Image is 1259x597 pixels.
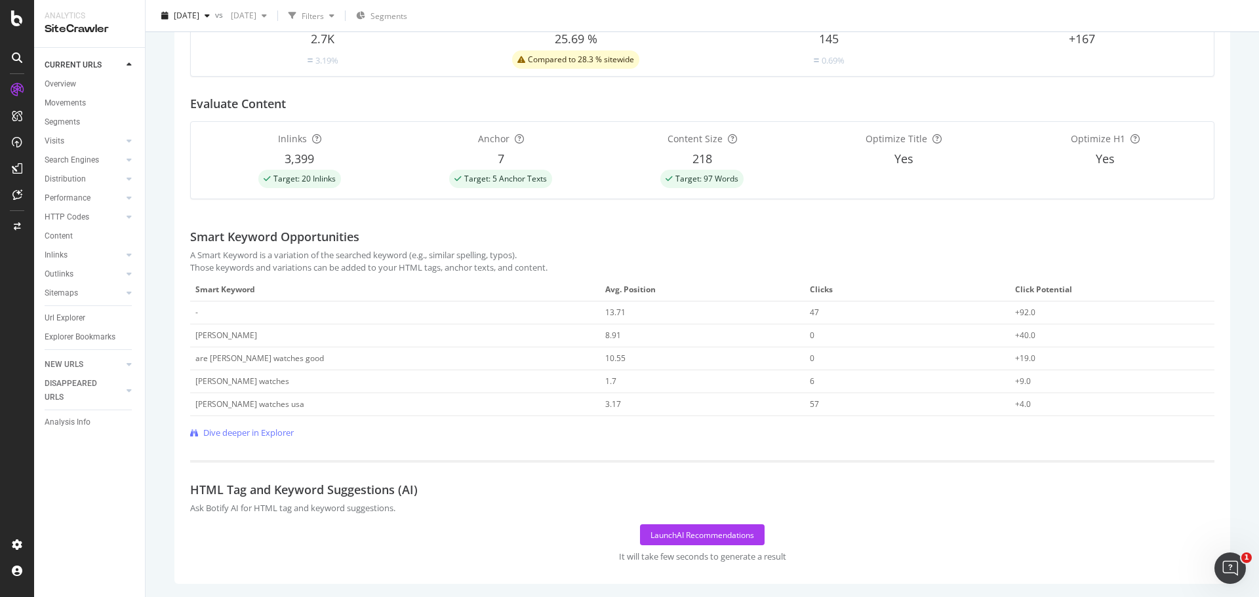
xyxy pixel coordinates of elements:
iframe: Intercom live chat [1214,552,1246,584]
span: Optimize H1 [1071,132,1125,145]
div: +4.0 [1015,398,1190,410]
button: [DATE] [156,5,215,26]
div: Launch AI Recommendations [650,530,754,541]
div: success label [449,170,552,188]
div: 8.91 [605,330,780,341]
div: Content [45,229,73,243]
span: 2.7K [311,31,334,47]
span: Segments [370,10,407,22]
div: Filters [302,10,324,21]
span: 218 [692,151,712,166]
div: Distribution [45,172,86,186]
div: +40.0 [1015,330,1190,341]
span: +167 [1069,31,1095,47]
span: Target: 5 Anchor Texts [464,175,547,183]
a: NEW URLS [45,358,123,372]
div: hamilton watches [195,376,289,387]
div: 6 [810,376,985,387]
div: 0 [810,330,985,341]
a: Explorer Bookmarks [45,330,136,344]
div: Performance [45,191,90,205]
div: Analytics [45,10,134,22]
div: 1.7 [605,376,780,387]
div: 3.19% [315,54,338,67]
span: Avg. Position [605,284,796,296]
a: Outlinks [45,267,123,281]
button: Segments [351,5,412,26]
button: Filters [283,5,340,26]
div: Outlinks [45,267,73,281]
div: It will take few seconds to generate a result [619,550,786,563]
a: Url Explorer [45,311,136,325]
span: 2025 Aug. 19th [226,10,256,21]
span: Yes [894,151,913,166]
span: Yes [1096,151,1115,166]
a: DISAPPEARED URLS [45,377,123,404]
button: LaunchAI Recommendations [640,524,765,545]
button: [DATE] [226,5,272,26]
span: Dive deeper in Explorer [203,427,294,439]
a: Distribution [45,172,123,186]
a: Movements [45,96,136,110]
span: 1 [1241,552,1252,563]
a: Analysis Info [45,415,136,429]
div: 57 [810,398,985,410]
div: success label [258,170,341,188]
img: Equal [814,58,819,62]
div: 3.17 [605,398,780,410]
div: +9.0 [1015,376,1190,387]
span: Inlinks [278,132,307,145]
a: Performance [45,191,123,205]
div: hamilton [195,330,257,341]
a: Search Engines [45,153,123,167]
div: +92.0 [1015,307,1190,318]
a: Visits [45,134,123,148]
div: Sitemaps [45,286,78,300]
div: warning label [512,50,639,69]
div: 13.71 [605,307,780,318]
h2: Smart Keyword Opportunities [190,231,359,244]
div: Movements [45,96,86,110]
img: Equal [308,58,313,62]
span: Target: 20 Inlinks [273,175,336,183]
div: Search Engines [45,153,99,167]
div: hamilton watches usa [195,398,304,410]
h2: HTML Tag and Keyword Suggestions (AI) [190,460,1214,497]
div: 0.69% [822,54,845,67]
span: Anchor [478,132,510,145]
a: Segments [45,115,136,129]
span: 2025 Sep. 16th [174,10,199,21]
div: Explorer Bookmarks [45,330,115,344]
div: CURRENT URLS [45,58,102,72]
div: Inlinks [45,248,68,262]
div: 47 [810,307,985,318]
div: Segments [45,115,80,129]
span: vs [215,9,226,20]
span: 3,399 [285,151,314,166]
div: +19.0 [1015,353,1190,364]
div: NEW URLS [45,358,83,372]
a: Content [45,229,136,243]
a: CURRENT URLS [45,58,123,72]
div: SiteCrawler [45,22,134,37]
span: 7 [498,151,504,166]
div: 10.55 [605,353,780,364]
div: Visits [45,134,64,148]
span: Clicks [810,284,1001,296]
span: Content Size [668,132,723,145]
h2: Evaluate Content [190,98,286,111]
div: Analysis Info [45,415,90,429]
span: Click Potential [1015,284,1206,296]
div: Ask Botify AI for HTML tag and keyword suggestions. [190,502,1214,514]
div: A Smart Keyword is a variation of the searched keyword (e.g., similar spelling, typos). Those key... [190,249,1214,273]
div: HTTP Codes [45,210,89,224]
span: 145 [819,31,839,47]
a: Dive deeper in Explorer [190,427,294,439]
span: Target: 97 Words [675,175,738,183]
span: Compared to 28.3 % sitewide [528,56,634,64]
div: DISAPPEARED URLS [45,377,111,404]
span: 25.69 % [555,31,597,47]
div: Url Explorer [45,311,85,325]
div: 0 [810,353,985,364]
a: Overview [45,77,136,91]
